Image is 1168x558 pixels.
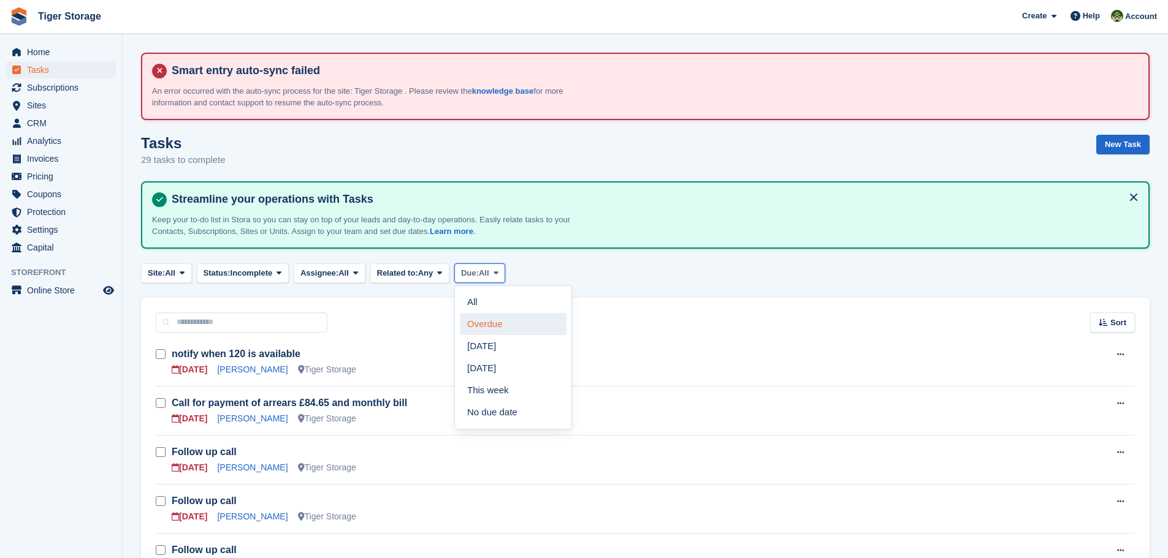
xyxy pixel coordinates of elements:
span: Sort [1110,317,1126,329]
span: Online Store [27,282,101,299]
a: All [460,291,567,313]
h4: Streamline your operations with Tasks [167,192,1139,206]
a: menu [6,239,116,256]
span: Settings [27,221,101,238]
div: [DATE] [172,412,207,425]
button: Related to: Any [370,263,449,284]
a: knowledge base [472,86,533,96]
div: [DATE] [172,461,207,474]
span: Capital [27,239,101,256]
span: CRM [27,115,101,132]
span: Any [418,267,433,279]
a: Call for payment of arrears £84.65 and monthly bill [172,398,407,408]
a: Learn more [430,227,473,236]
span: All [479,267,489,279]
span: Create [1022,10,1047,22]
div: Tiger Storage [298,461,356,474]
span: Pricing [27,168,101,185]
span: Coupons [27,186,101,203]
a: menu [6,186,116,203]
button: Site: All [141,263,192,284]
span: Subscriptions [27,79,101,96]
span: Sites [27,97,101,114]
span: Site: [148,267,165,279]
span: Assignee: [300,267,338,279]
button: Assignee: All [294,263,365,284]
button: Due: All [454,263,505,284]
img: stora-icon-8386f47178a22dfd0bd8f6a31ec36ba5ce8667c1dd55bd0f319d3a0aa187defe.svg [10,7,28,26]
a: Follow up call [172,447,237,457]
a: menu [6,150,116,167]
a: [PERSON_NAME] [217,511,288,521]
a: Follow up call [172,496,237,506]
span: All [338,267,349,279]
span: Invoices [27,150,101,167]
a: menu [6,43,116,61]
a: Overdue [460,313,567,335]
a: [PERSON_NAME] [217,462,288,472]
a: Follow up call [172,545,237,555]
a: [PERSON_NAME] [217,413,288,423]
button: Status: Incomplete [197,263,289,284]
span: Protection [27,203,101,221]
img: Matthew Ellwood [1111,10,1123,22]
a: menu [6,115,116,132]
span: Analytics [27,132,101,149]
a: menu [6,282,116,299]
span: Related to: [377,267,418,279]
a: Preview store [101,283,116,298]
a: menu [6,203,116,221]
span: Status: [204,267,231,279]
a: menu [6,61,116,78]
span: Home [27,43,101,61]
div: Tiger Storage [298,510,356,523]
a: No due date [460,401,567,423]
span: All [165,267,175,279]
h1: Tasks [141,135,226,151]
a: menu [6,221,116,238]
p: An error occurred with the auto-sync process for the site: Tiger Storage . Please review the for ... [152,85,581,109]
a: [PERSON_NAME] [217,364,288,374]
h4: Smart entry auto-sync failed [167,64,1139,78]
div: Tiger Storage [298,363,356,376]
span: Tasks [27,61,101,78]
a: [DATE] [460,335,567,357]
span: Help [1083,10,1100,22]
div: Tiger Storage [298,412,356,425]
span: Due: [461,267,479,279]
div: [DATE] [172,363,207,376]
a: menu [6,132,116,149]
a: menu [6,79,116,96]
a: menu [6,168,116,185]
p: Keep your to-do list in Stora so you can stay on top of your leads and day-to-day operations. Eas... [152,214,581,238]
a: [DATE] [460,357,567,379]
div: [DATE] [172,510,207,523]
span: Account [1125,10,1157,23]
span: Storefront [11,266,122,279]
a: This week [460,379,567,401]
p: 29 tasks to complete [141,153,226,167]
a: notify when 120 is available [172,349,300,359]
a: menu [6,97,116,114]
a: Tiger Storage [33,6,106,26]
span: Incomplete [231,267,273,279]
a: New Task [1096,135,1150,155]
